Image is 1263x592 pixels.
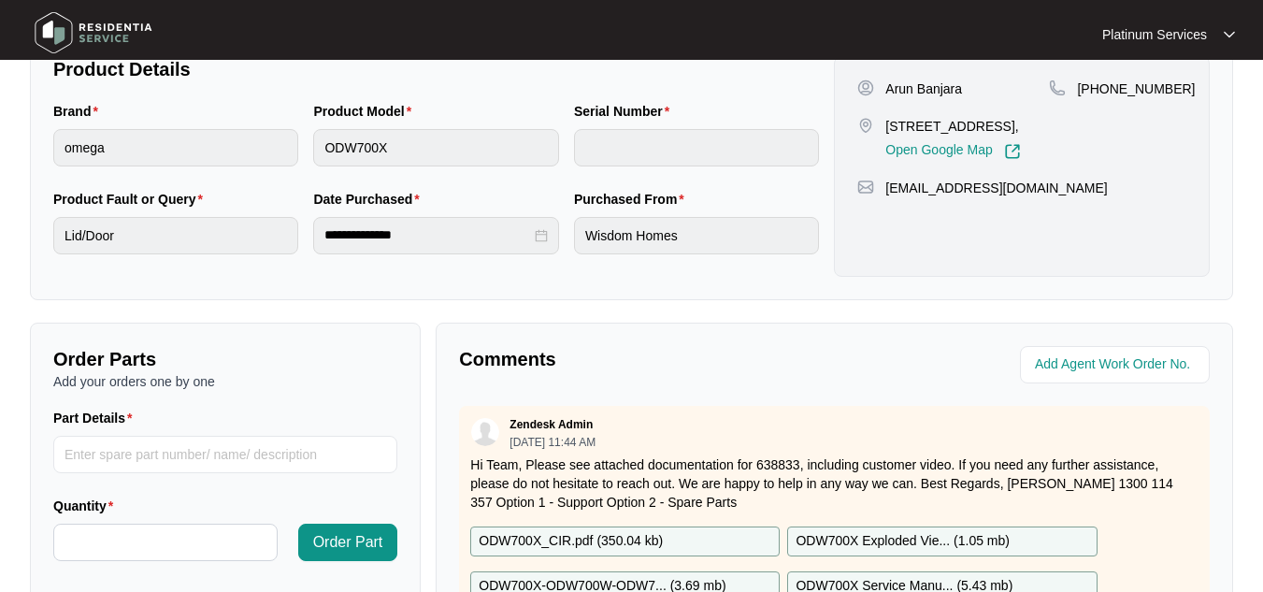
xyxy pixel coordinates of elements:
a: Open Google Map [885,143,1020,160]
input: Quantity [54,525,277,560]
p: Hi Team, Please see attached documentation for 638833, including customer video. If you need any ... [470,455,1198,512]
p: [DATE] 11:44 AM [510,437,596,448]
p: [EMAIL_ADDRESS][DOMAIN_NAME] [885,179,1107,197]
p: Comments [459,346,821,372]
p: ODW700X Exploded Vie... ( 1.05 mb ) [796,531,1010,552]
p: Product Details [53,56,819,82]
img: dropdown arrow [1224,30,1235,39]
img: map-pin [1049,79,1066,96]
input: Product Model [313,129,558,166]
p: Platinum Services [1102,25,1207,44]
p: Zendesk Admin [510,417,593,432]
span: Order Part [313,531,383,554]
label: Purchased From [574,190,692,209]
img: user-pin [857,79,874,96]
label: Date Purchased [313,190,426,209]
p: Add your orders one by one [53,372,397,391]
label: Product Model [313,102,419,121]
input: Add Agent Work Order No. [1035,354,1198,376]
input: Product Fault or Query [53,217,298,254]
input: Date Purchased [324,225,530,245]
input: Serial Number [574,129,819,166]
label: Quantity [53,497,121,515]
label: Product Fault or Query [53,190,210,209]
img: map-pin [857,117,874,134]
input: Part Details [53,436,397,473]
p: Arun Banjara [885,79,962,98]
button: Order Part [298,524,398,561]
img: user.svg [471,418,499,446]
img: Link-External [1004,143,1021,160]
label: Part Details [53,409,140,427]
p: [PHONE_NUMBER] [1077,79,1195,98]
input: Purchased From [574,217,819,254]
img: map-pin [857,179,874,195]
p: Order Parts [53,346,397,372]
label: Brand [53,102,106,121]
input: Brand [53,129,298,166]
img: residentia service logo [28,5,159,61]
label: Serial Number [574,102,677,121]
p: [STREET_ADDRESS], [885,117,1020,136]
p: ODW700X_CIR.pdf ( 350.04 kb ) [479,531,663,552]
